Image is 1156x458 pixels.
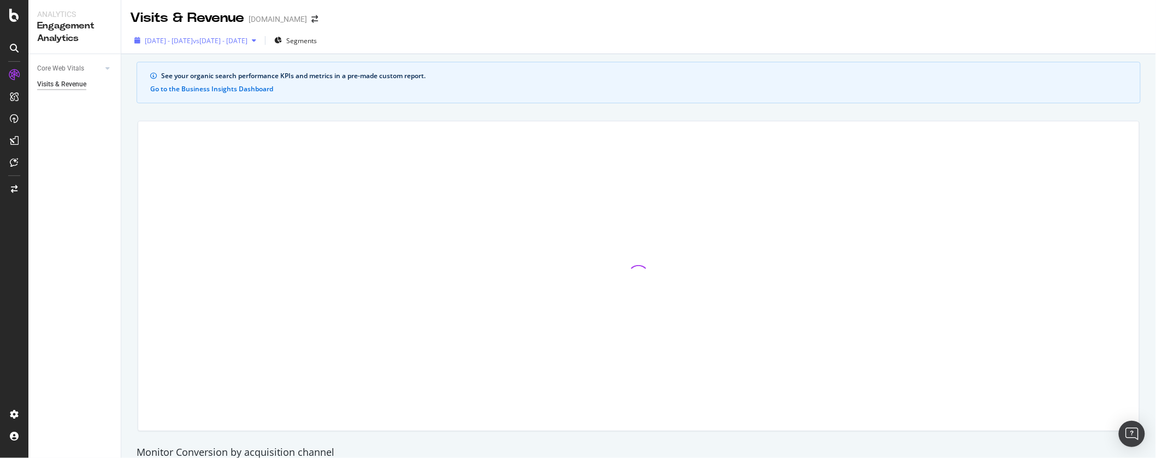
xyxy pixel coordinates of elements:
button: Go to the Business Insights Dashboard [150,85,273,93]
a: Visits & Revenue [37,79,113,90]
div: info banner [137,62,1141,103]
div: Analytics [37,9,112,20]
div: arrow-right-arrow-left [311,15,318,23]
span: vs [DATE] - [DATE] [193,36,247,45]
div: Visits & Revenue [37,79,86,90]
span: Segments [286,36,317,45]
button: [DATE] - [DATE]vs[DATE] - [DATE] [130,32,261,49]
div: Visits & Revenue [130,9,244,27]
div: Open Intercom Messenger [1119,421,1145,447]
div: [DOMAIN_NAME] [249,14,307,25]
div: Core Web Vitals [37,63,84,74]
span: [DATE] - [DATE] [145,36,193,45]
div: Engagement Analytics [37,20,112,45]
div: See your organic search performance KPIs and metrics in a pre-made custom report. [161,71,1127,81]
a: Core Web Vitals [37,63,102,74]
button: Segments [270,32,321,49]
